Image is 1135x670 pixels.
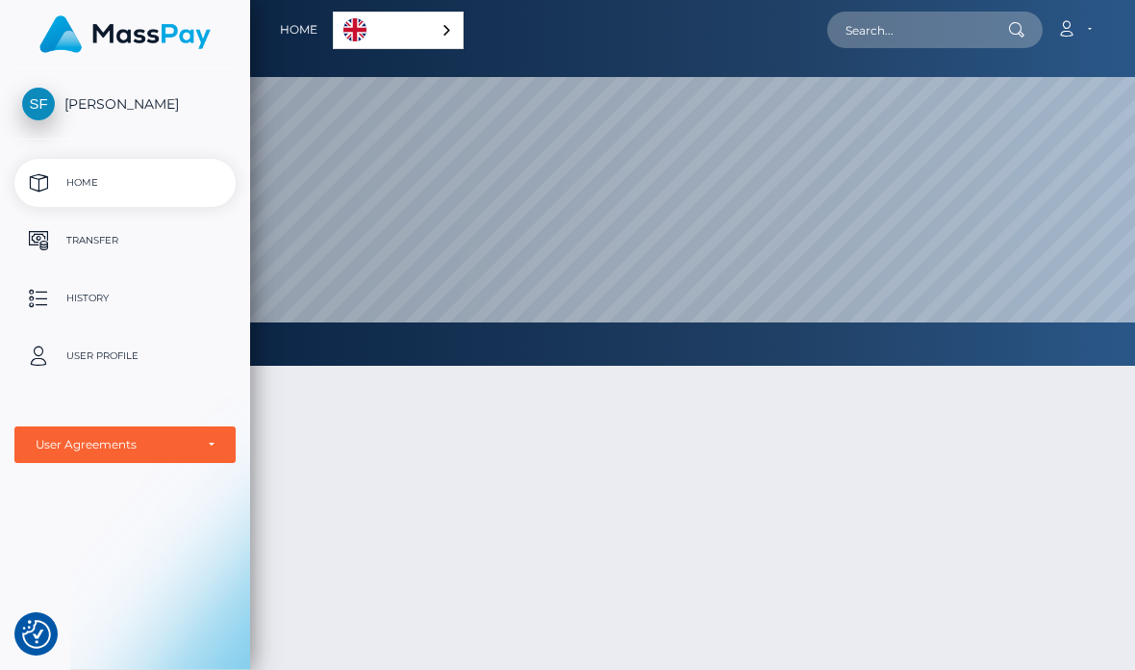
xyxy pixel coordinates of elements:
p: User Profile [22,342,228,371]
div: User Agreements [36,437,193,452]
div: Language [333,12,464,49]
a: Transfer [14,217,236,265]
button: Consent Preferences [22,620,51,649]
a: English [334,13,463,48]
span: [PERSON_NAME] [14,95,236,113]
a: History [14,274,236,322]
aside: Language selected: English [333,12,464,49]
a: Home [280,10,317,50]
a: Home [14,159,236,207]
button: User Agreements [14,426,236,463]
img: Revisit consent button [22,620,51,649]
input: Search... [827,12,1008,48]
p: Home [22,168,228,197]
p: Transfer [22,226,228,255]
p: History [22,284,228,313]
a: User Profile [14,332,236,380]
img: MassPay [39,15,211,53]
